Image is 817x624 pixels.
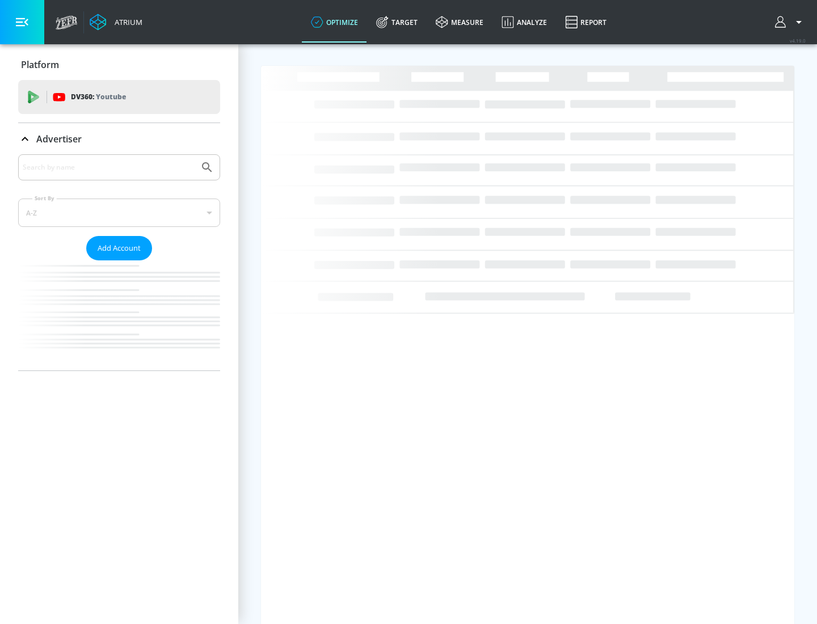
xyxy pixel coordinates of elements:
[427,2,492,43] a: measure
[21,58,59,71] p: Platform
[18,80,220,114] div: DV360: Youtube
[367,2,427,43] a: Target
[86,236,152,260] button: Add Account
[18,154,220,370] div: Advertiser
[32,195,57,202] label: Sort By
[492,2,556,43] a: Analyze
[98,242,141,255] span: Add Account
[18,123,220,155] div: Advertiser
[36,133,82,145] p: Advertiser
[18,199,220,227] div: A-Z
[18,49,220,81] div: Platform
[90,14,142,31] a: Atrium
[71,91,126,103] p: DV360:
[556,2,616,43] a: Report
[790,37,806,44] span: v 4.19.0
[110,17,142,27] div: Atrium
[96,91,126,103] p: Youtube
[18,260,220,370] nav: list of Advertiser
[23,160,195,175] input: Search by name
[302,2,367,43] a: optimize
